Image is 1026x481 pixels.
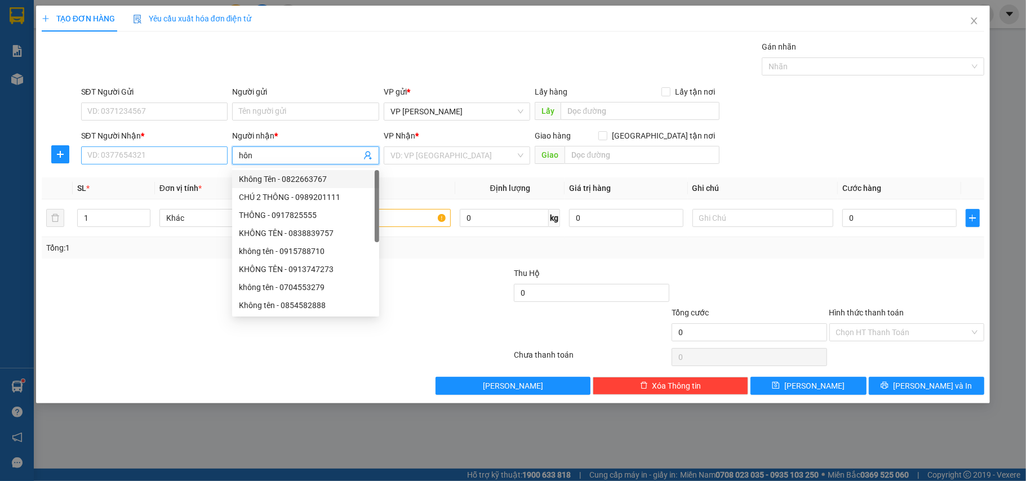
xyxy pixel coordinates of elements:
[561,102,719,120] input: Dọc đường
[881,381,889,390] span: printer
[384,86,531,98] div: VP gửi
[535,146,565,164] span: Giao
[46,242,397,254] div: Tổng: 1
[232,188,379,206] div: CHÚ 2 THÔNG - 0989201111
[363,151,372,160] span: user-add
[51,145,69,163] button: plus
[869,377,985,395] button: printer[PERSON_NAME] và In
[535,87,567,96] span: Lấy hàng
[239,173,372,185] div: Không Tên - 0822663767
[762,42,796,51] label: Gán nhãn
[239,209,372,221] div: THÔNG - 0917825555
[232,242,379,260] div: không tên - 0915788710
[14,82,197,100] b: GỬI : VP [PERSON_NAME]
[239,299,372,311] div: Không tên - 0854582888
[81,130,228,142] div: SĐT Người Nhận
[239,263,372,275] div: KHÔNG TÊN - 0913747273
[970,16,979,25] span: close
[133,14,252,23] span: Yêu cầu xuất hóa đơn điện tử
[232,224,379,242] div: KHÔNG TÊN - 0838839757
[384,131,415,140] span: VP Nhận
[46,209,64,227] button: delete
[966,209,980,227] button: plus
[232,170,379,188] div: Không Tên - 0822663767
[772,381,780,390] span: save
[239,281,372,293] div: không tên - 0704553279
[133,15,142,24] img: icon
[535,131,571,140] span: Giao hàng
[14,14,70,70] img: logo.jpg
[842,184,881,193] span: Cước hàng
[239,227,372,239] div: KHÔNG TÊN - 0838839757
[232,130,379,142] div: Người nhận
[105,42,471,56] li: Hotline: 02839552959
[569,209,683,227] input: 0
[239,245,372,257] div: không tên - 0915788710
[239,191,372,203] div: CHÚ 2 THÔNG - 0989201111
[514,269,540,278] span: Thu Hộ
[750,377,867,395] button: save[PERSON_NAME]
[692,209,834,227] input: Ghi Chú
[670,86,719,98] span: Lấy tận nơi
[52,150,69,159] span: plus
[42,15,50,23] span: plus
[688,177,838,199] th: Ghi chú
[535,102,561,120] span: Lấy
[513,349,670,368] div: Chưa thanh toán
[829,308,904,317] label: Hình thức thanh toán
[232,206,379,224] div: THÔNG - 0917825555
[593,377,748,395] button: deleteXóa Thông tin
[490,184,530,193] span: Định lượng
[436,377,591,395] button: [PERSON_NAME]
[640,381,648,390] span: delete
[232,86,379,98] div: Người gửi
[77,184,86,193] span: SL
[105,28,471,42] li: 26 Phó Cơ Điều, Phường 12
[607,130,719,142] span: [GEOGRAPHIC_DATA] tận nơi
[390,103,524,120] span: VP Bạc Liêu
[232,278,379,296] div: không tên - 0704553279
[232,260,379,278] div: KHÔNG TÊN - 0913747273
[958,6,990,37] button: Close
[81,86,228,98] div: SĐT Người Gửi
[652,380,701,392] span: Xóa Thông tin
[784,380,845,392] span: [PERSON_NAME]
[483,380,543,392] span: [PERSON_NAME]
[159,184,202,193] span: Đơn vị tính
[549,209,560,227] span: kg
[569,184,611,193] span: Giá trị hàng
[232,296,379,314] div: Không tên - 0854582888
[893,380,972,392] span: [PERSON_NAME] và In
[565,146,719,164] input: Dọc đường
[42,14,115,23] span: TẠO ĐƠN HÀNG
[166,210,294,226] span: Khác
[310,209,451,227] input: VD: Bàn, Ghế
[966,213,980,222] span: plus
[672,308,709,317] span: Tổng cước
